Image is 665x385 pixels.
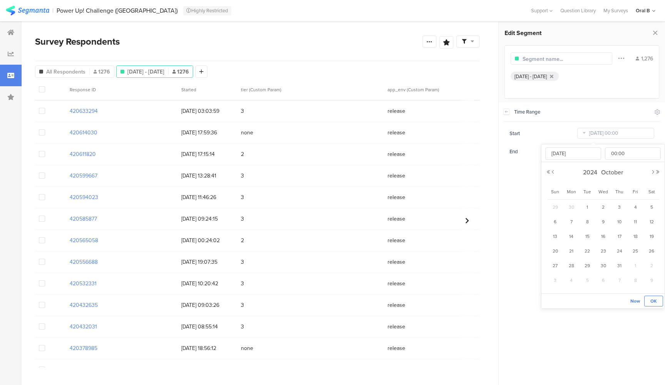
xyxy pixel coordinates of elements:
[241,280,380,288] span: 3
[647,276,656,285] span: 9
[647,246,656,256] span: 26
[631,217,640,226] span: 11
[612,184,628,200] th: Thu
[615,217,624,226] span: 10
[650,298,657,305] span: OK
[567,217,576,226] span: 7
[181,344,233,352] span: [DATE] 18:56:12
[531,5,553,17] div: Support
[241,86,281,93] span: tier (Custom Param)
[388,129,526,137] span: release
[181,236,233,244] span: [DATE] 00:24:02
[183,6,231,15] div: Highly Restricted
[545,147,601,160] input: Select date
[605,147,661,160] input: Select time
[181,366,233,374] span: [DATE] 23:51:40
[388,107,526,115] span: release
[600,7,632,14] a: My Surveys
[630,296,640,306] button: Now
[181,258,233,266] span: [DATE] 19:07:35
[388,323,526,331] span: release
[647,232,656,241] span: 19
[241,129,380,137] span: none
[241,301,380,309] span: 3
[241,366,380,374] span: 3
[57,7,178,14] div: Power Up! Challenge ([GEOGRAPHIC_DATA])
[514,108,650,115] div: Time Range
[70,172,97,180] section: 420599667
[70,215,97,223] section: 420585877
[567,276,576,285] span: 4
[615,276,624,285] span: 7
[181,107,233,115] span: [DATE] 03:03:59
[181,215,233,223] span: [DATE] 09:24:15
[551,232,560,241] span: 13
[631,276,640,285] span: 8
[599,246,608,256] span: 23
[241,236,380,244] span: 2
[388,258,526,266] span: release
[583,246,592,256] span: 22
[647,261,656,270] span: 2
[567,261,576,270] span: 28
[630,298,640,305] span: Now
[628,184,644,200] th: Fri
[615,232,624,241] span: 17
[510,148,522,155] span: End
[583,217,592,226] span: 8
[583,276,592,285] span: 5
[70,129,97,137] section: 420614030
[241,193,380,201] span: 3
[583,232,592,241] span: 15
[181,323,233,331] span: [DATE] 08:55:14
[70,366,97,374] section: 420278783
[388,366,526,374] span: release
[523,55,590,63] input: Segment name...
[551,246,560,256] span: 20
[567,203,576,212] span: 30
[577,128,654,139] input: Select date
[583,261,592,270] span: 29
[70,86,96,93] span: Response ID
[241,107,380,115] span: 3
[583,203,592,212] span: 1
[388,280,526,288] span: release
[599,203,608,212] span: 2
[631,203,640,212] span: 4
[388,344,526,352] span: release
[551,217,560,226] span: 6
[181,193,233,201] span: [DATE] 11:46:26
[172,68,189,76] span: 1276
[241,150,380,158] span: 2
[510,130,524,137] span: Start
[6,6,49,15] img: segmanta logo
[579,184,595,200] th: Tue
[546,170,551,174] button: Previous Year
[655,170,660,174] button: Next Year
[551,261,560,270] span: 27
[241,172,380,180] span: 3
[567,232,576,241] span: 14
[643,184,660,200] th: Sat
[388,301,526,309] span: release
[599,168,625,177] span: October
[631,246,640,256] span: 25
[615,246,624,256] span: 24
[615,203,624,212] span: 3
[241,258,380,266] span: 3
[241,323,380,331] span: 3
[70,280,97,288] section: 420532331
[551,276,560,285] span: 3
[70,344,97,352] section: 420378985
[181,129,233,137] span: [DATE] 17:59:36
[70,107,98,115] section: 420633294
[388,150,526,158] span: release
[388,172,526,180] span: release
[644,296,663,306] button: OK
[70,323,97,331] section: 420432031
[556,7,600,14] a: Question Library
[388,193,526,201] span: release
[631,261,640,270] span: 1
[46,68,85,76] span: All Respondents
